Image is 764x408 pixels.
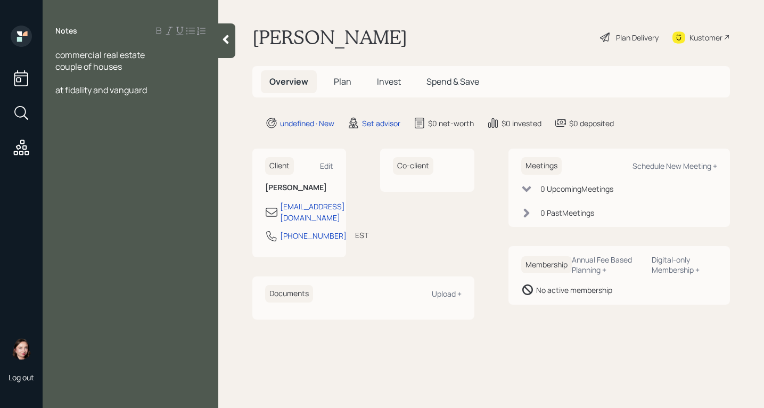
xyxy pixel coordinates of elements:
[362,118,400,129] div: Set advisor
[652,255,717,275] div: Digital-only Membership +
[265,183,333,192] h6: [PERSON_NAME]
[432,289,462,299] div: Upload +
[55,84,147,96] span: at fidality and vanguard
[569,118,614,129] div: $0 deposited
[393,157,433,175] h6: Co-client
[55,26,77,36] label: Notes
[536,284,612,296] div: No active membership
[265,285,313,303] h6: Documents
[540,183,613,194] div: 0 Upcoming Meeting s
[11,338,32,360] img: aleksandra-headshot.png
[632,161,717,171] div: Schedule New Meeting +
[377,76,401,87] span: Invest
[269,76,308,87] span: Overview
[9,372,34,382] div: Log out
[426,76,479,87] span: Spend & Save
[689,32,722,43] div: Kustomer
[280,201,345,223] div: [EMAIL_ADDRESS][DOMAIN_NAME]
[320,161,333,171] div: Edit
[334,76,351,87] span: Plan
[355,230,368,241] div: EST
[265,157,294,175] h6: Client
[280,230,347,241] div: [PHONE_NUMBER]
[572,255,644,275] div: Annual Fee Based Planning +
[280,118,334,129] div: undefined · New
[55,49,145,61] span: commercial real estate
[55,61,122,72] span: couple of houses
[428,118,474,129] div: $0 net-worth
[521,157,562,175] h6: Meetings
[540,207,594,218] div: 0 Past Meeting s
[616,32,659,43] div: Plan Delivery
[252,26,407,49] h1: [PERSON_NAME]
[502,118,541,129] div: $0 invested
[521,256,572,274] h6: Membership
